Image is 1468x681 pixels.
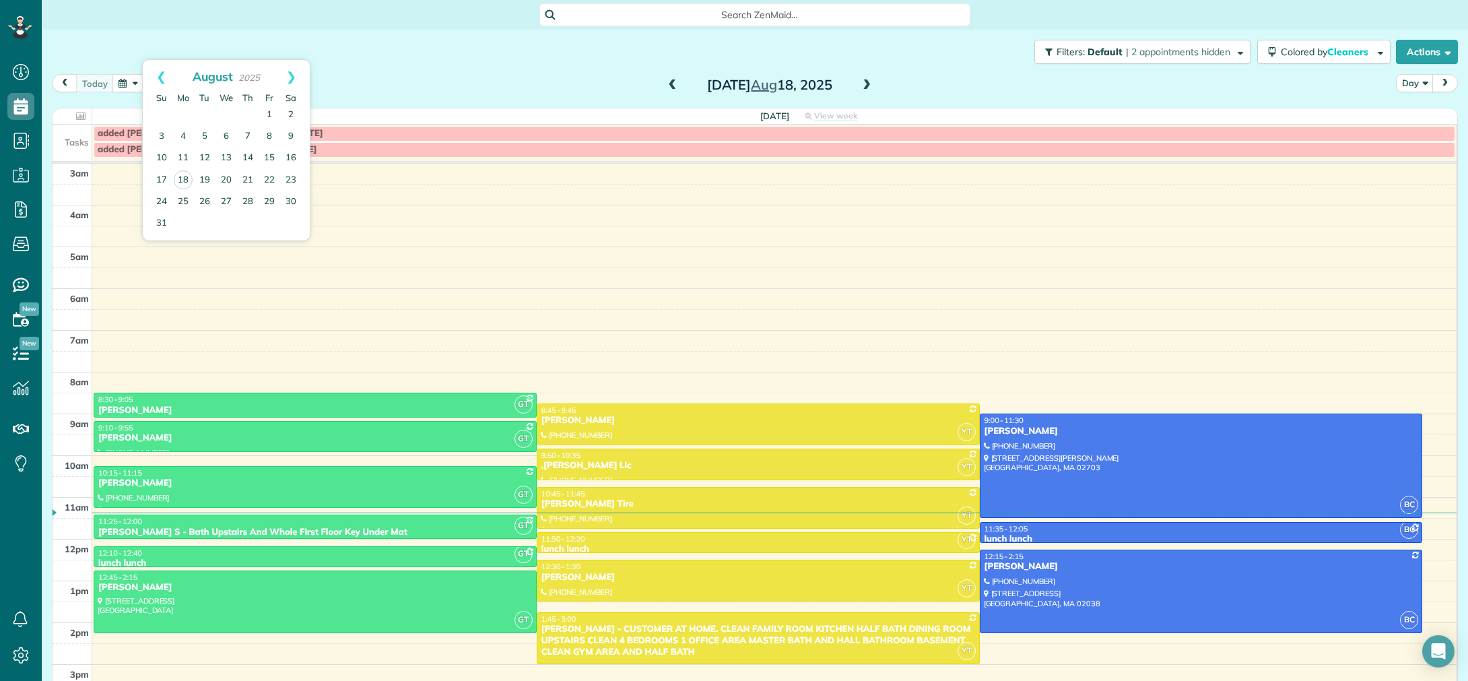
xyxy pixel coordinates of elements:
[98,144,316,155] span: added [PERSON_NAME] to 4 weeks starting [DATE]
[215,170,237,191] a: 20
[20,337,39,350] span: New
[985,416,1024,425] span: 9:00 - 11:30
[280,170,302,191] a: 23
[220,92,233,103] span: Wednesday
[98,478,533,489] div: [PERSON_NAME]
[98,423,133,432] span: 9:10 - 9:55
[52,74,77,92] button: prev
[1281,46,1373,58] span: Colored by
[70,418,89,429] span: 9am
[541,624,976,658] div: [PERSON_NAME] - CUSTOMER AT HOME. CLEAN FAMILY ROOM KITCHEN HALF BATH DINING ROOM UPSTAIRS CLEAN ...
[1126,46,1230,58] span: | 2 appointments hidden
[273,60,310,94] a: Next
[98,432,533,444] div: [PERSON_NAME]
[98,527,533,538] div: [PERSON_NAME] S - Bath Upstairs And Whole First Floor Key Under Mat
[541,614,576,624] span: 1:45 - 3:00
[541,544,976,555] div: lunch lunch
[541,572,976,583] div: [PERSON_NAME]
[1057,46,1085,58] span: Filters:
[215,148,237,169] a: 13
[514,430,533,448] span: GT
[70,377,89,387] span: 8am
[1088,46,1123,58] span: Default
[98,548,142,558] span: 12:10 - 12:40
[286,92,296,103] span: Saturday
[514,517,533,535] span: GT
[98,468,142,478] span: 10:15 - 11:15
[1422,635,1455,668] div: Open Intercom Messenger
[259,148,280,169] a: 15
[238,72,260,83] span: 2025
[151,170,172,191] a: 17
[76,74,114,92] button: today
[280,126,302,148] a: 9
[760,110,789,121] span: [DATE]
[65,502,89,513] span: 11am
[98,573,137,582] span: 12:45 - 2:15
[984,561,1419,573] div: [PERSON_NAME]
[70,585,89,596] span: 1pm
[985,524,1028,533] span: 11:35 - 12:05
[541,534,585,544] span: 11:50 - 12:20
[280,191,302,213] a: 30
[814,110,857,121] span: View week
[541,562,580,571] span: 12:30 - 1:30
[98,582,533,593] div: [PERSON_NAME]
[1396,74,1434,92] button: Day
[151,126,172,148] a: 3
[193,69,233,84] span: August
[514,545,533,563] span: GT
[514,486,533,504] span: GT
[541,451,580,460] span: 9:50 - 10:35
[65,460,89,471] span: 10am
[1028,40,1250,64] a: Filters: Default | 2 appointments hidden
[541,460,976,472] div: ,[PERSON_NAME] Llc
[70,335,89,346] span: 7am
[194,126,215,148] a: 5
[215,191,237,213] a: 27
[1257,40,1391,64] button: Colored byCleaners
[20,302,39,316] span: New
[70,251,89,262] span: 5am
[265,92,273,103] span: Friday
[174,170,193,189] a: 18
[958,579,976,597] span: YT
[172,191,194,213] a: 25
[958,458,976,476] span: YT
[686,77,854,92] h2: [DATE] 18, 2025
[751,76,777,93] span: Aug
[98,517,142,526] span: 11:25 - 12:00
[65,544,89,554] span: 12pm
[98,558,533,569] div: lunch lunch
[199,92,209,103] span: Tuesday
[259,191,280,213] a: 29
[172,148,194,169] a: 11
[1400,521,1418,539] span: BC
[958,531,976,549] span: YT
[541,498,976,510] div: [PERSON_NAME] Tire
[958,642,976,660] span: YT
[259,104,280,126] a: 1
[237,148,259,169] a: 14
[259,170,280,191] a: 22
[514,611,533,629] span: GT
[958,507,976,525] span: YT
[194,170,215,191] a: 19
[958,423,976,441] span: YT
[237,126,259,148] a: 7
[242,92,253,103] span: Thursday
[98,128,323,139] span: added [PERSON_NAME] vacant apartment to [DATE]
[194,148,215,169] a: 12
[984,426,1419,437] div: [PERSON_NAME]
[70,168,89,179] span: 3am
[1396,40,1458,64] button: Actions
[151,213,172,234] a: 31
[70,669,89,680] span: 3pm
[541,489,585,498] span: 10:45 - 11:45
[70,209,89,220] span: 4am
[156,92,167,103] span: Sunday
[1432,74,1458,92] button: next
[237,170,259,191] a: 21
[151,191,172,213] a: 24
[98,395,133,404] span: 8:30 - 9:05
